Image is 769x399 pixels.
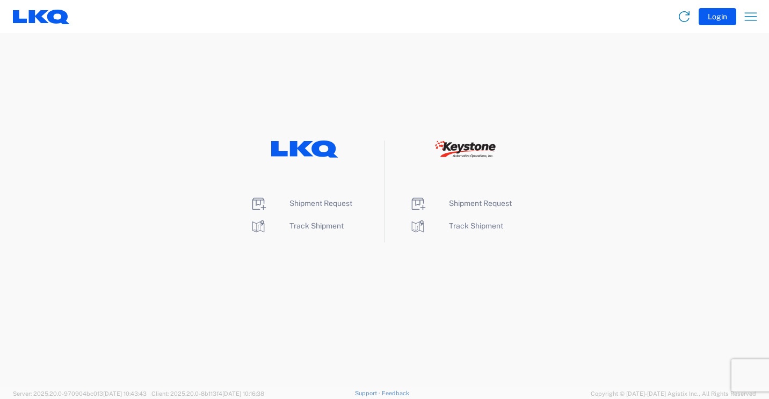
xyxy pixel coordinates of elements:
a: Shipment Request [250,199,352,208]
a: Feedback [382,390,409,396]
span: [DATE] 10:16:38 [222,390,264,397]
span: Copyright © [DATE]-[DATE] Agistix Inc., All Rights Reserved [591,389,756,398]
a: Shipment Request [409,199,512,208]
a: Track Shipment [250,221,344,230]
a: Support [355,390,382,396]
a: Track Shipment [409,221,503,230]
span: [DATE] 10:43:43 [103,390,147,397]
span: Client: 2025.20.0-8b113f4 [151,390,264,397]
span: Shipment Request [289,199,352,208]
span: Shipment Request [449,199,512,208]
button: Login [699,8,736,25]
span: Track Shipment [289,221,344,230]
span: Server: 2025.20.0-970904bc0f3 [13,390,147,397]
span: Track Shipment [449,221,503,230]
